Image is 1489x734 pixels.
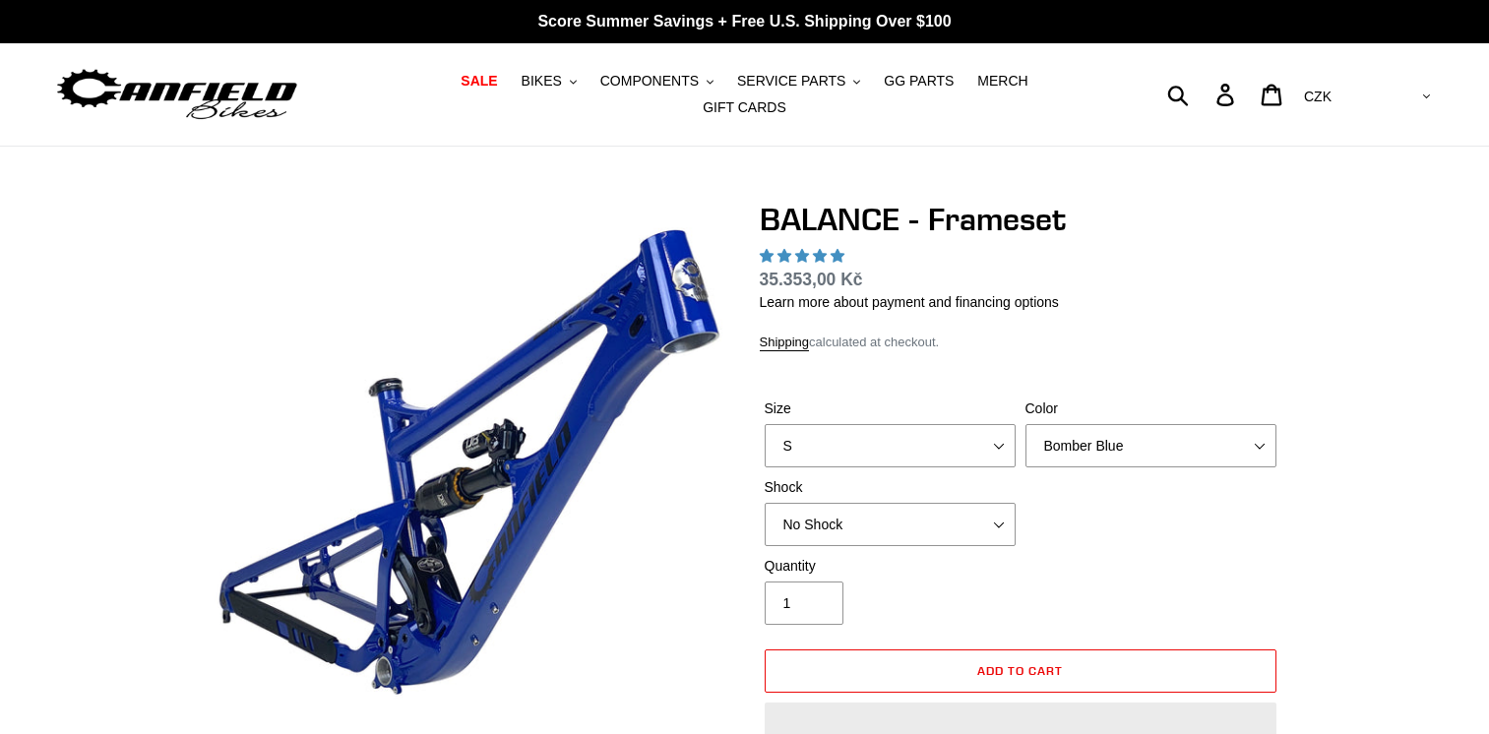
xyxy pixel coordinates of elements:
[451,68,507,94] a: SALE
[600,73,699,90] span: COMPONENTS
[213,205,726,718] img: BALANCE - Frameset
[765,649,1276,693] button: Add to cart
[703,99,786,116] span: GIFT CARDS
[967,68,1037,94] a: MERCH
[884,73,954,90] span: GG PARTS
[737,73,845,90] span: SERVICE PARTS
[727,68,870,94] button: SERVICE PARTS
[760,333,1281,352] div: calculated at checkout.
[765,556,1016,577] label: Quantity
[512,68,587,94] button: BIKES
[977,663,1063,678] span: Add to cart
[765,398,1016,419] label: Size
[461,73,497,90] span: SALE
[874,68,963,94] a: GG PARTS
[1025,398,1276,419] label: Color
[760,294,1059,310] a: Learn more about payment and financing options
[977,73,1027,90] span: MERCH
[760,335,810,351] a: Shipping
[522,73,562,90] span: BIKES
[760,270,863,289] span: 35.353,00 Kč
[765,477,1016,498] label: Shock
[54,64,300,126] img: Canfield Bikes
[760,201,1281,238] h1: BALANCE - Frameset
[760,248,848,264] span: 5.00 stars
[590,68,723,94] button: COMPONENTS
[693,94,796,121] a: GIFT CARDS
[1178,73,1228,116] input: Search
